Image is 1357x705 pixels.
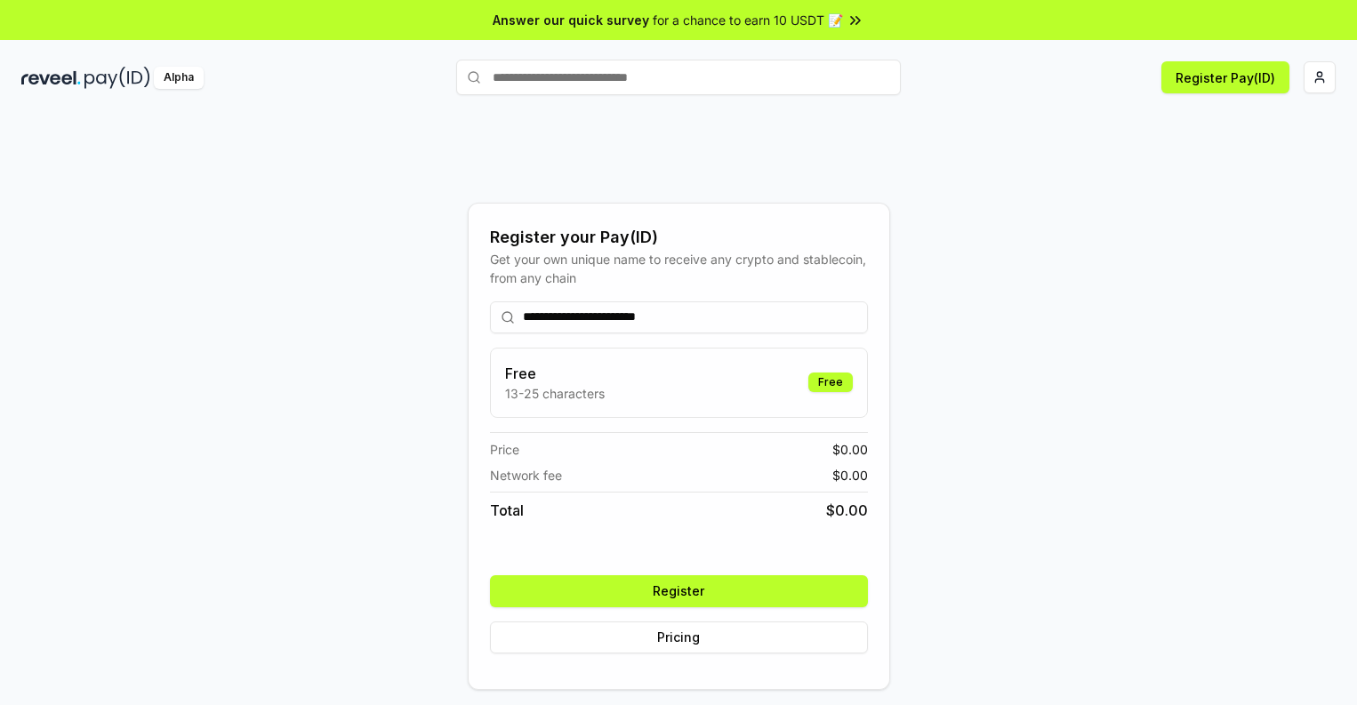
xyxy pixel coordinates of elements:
[505,384,605,403] p: 13-25 characters
[832,466,868,485] span: $ 0.00
[154,67,204,89] div: Alpha
[490,575,868,607] button: Register
[490,250,868,287] div: Get your own unique name to receive any crypto and stablecoin, from any chain
[1161,61,1289,93] button: Register Pay(ID)
[490,440,519,459] span: Price
[490,225,868,250] div: Register your Pay(ID)
[493,11,649,29] span: Answer our quick survey
[826,500,868,521] span: $ 0.00
[490,621,868,653] button: Pricing
[490,500,524,521] span: Total
[505,363,605,384] h3: Free
[653,11,843,29] span: for a chance to earn 10 USDT 📝
[84,67,150,89] img: pay_id
[808,373,853,392] div: Free
[21,67,81,89] img: reveel_dark
[832,440,868,459] span: $ 0.00
[490,466,562,485] span: Network fee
